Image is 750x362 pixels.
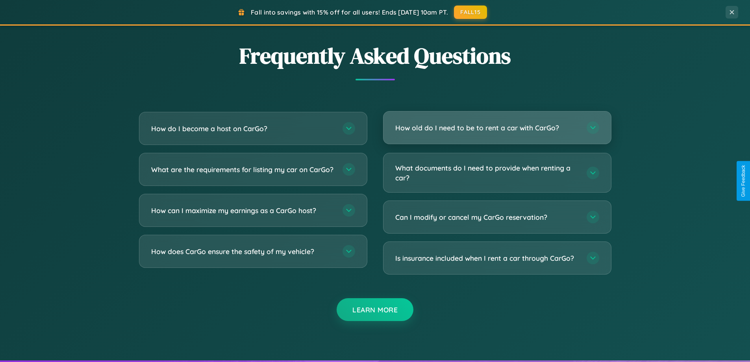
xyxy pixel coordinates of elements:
h3: What documents do I need to provide when renting a car? [395,163,579,182]
h3: Is insurance included when I rent a car through CarGo? [395,253,579,263]
h3: How can I maximize my earnings as a CarGo host? [151,206,335,215]
h2: Frequently Asked Questions [139,41,611,71]
h3: How does CarGo ensure the safety of my vehicle? [151,247,335,256]
span: Fall into savings with 15% off for all users! Ends [DATE] 10am PT. [251,8,448,16]
button: Learn More [337,298,413,321]
button: FALL15 [454,6,487,19]
div: Give Feedback [741,165,746,197]
h3: What are the requirements for listing my car on CarGo? [151,165,335,175]
h3: How old do I need to be to rent a car with CarGo? [395,123,579,133]
h3: Can I modify or cancel my CarGo reservation? [395,212,579,222]
h3: How do I become a host on CarGo? [151,124,335,134]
